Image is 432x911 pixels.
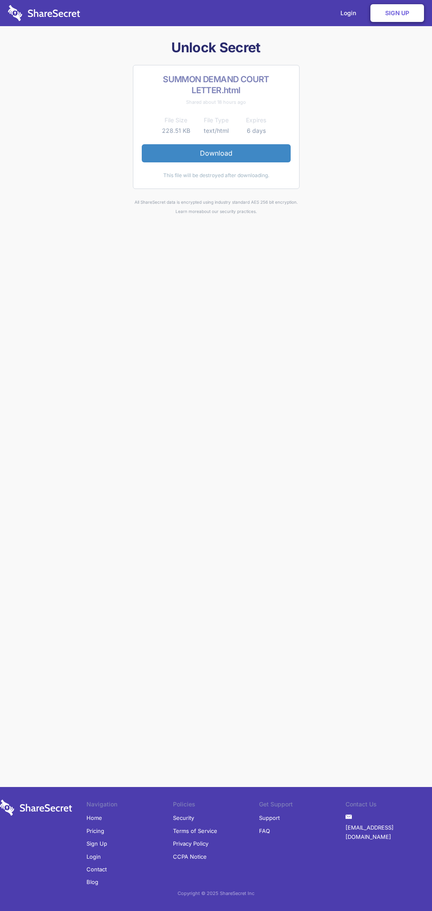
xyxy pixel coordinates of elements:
[259,825,270,837] a: FAQ
[142,171,291,180] div: This file will be destroyed after downloading.
[173,811,194,824] a: Security
[8,5,80,21] img: logo-wordmark-white-trans-d4663122ce5f474addd5e946df7df03e33cb6a1c49d2221995e7729f52c070b2.svg
[86,811,102,824] a: Home
[173,800,259,811] li: Policies
[86,876,98,888] a: Blog
[86,825,104,837] a: Pricing
[142,97,291,107] div: Shared about 18 hours ago
[346,800,432,811] li: Contact Us
[370,4,424,22] a: Sign Up
[156,126,196,136] td: 228.51 KB
[346,821,432,844] a: [EMAIL_ADDRESS][DOMAIN_NAME]
[259,800,346,811] li: Get Support
[236,115,276,125] th: Expires
[196,126,236,136] td: text/html
[86,850,101,863] a: Login
[173,837,208,850] a: Privacy Policy
[173,850,207,863] a: CCPA Notice
[86,800,173,811] li: Navigation
[196,115,236,125] th: File Type
[142,144,291,162] a: Download
[173,825,217,837] a: Terms of Service
[236,126,276,136] td: 6 days
[156,115,196,125] th: File Size
[86,837,107,850] a: Sign Up
[86,863,107,876] a: Contact
[175,209,199,214] a: Learn more
[259,811,280,824] a: Support
[142,74,291,96] h2: SUMMON DEMAND COURT LETTER.html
